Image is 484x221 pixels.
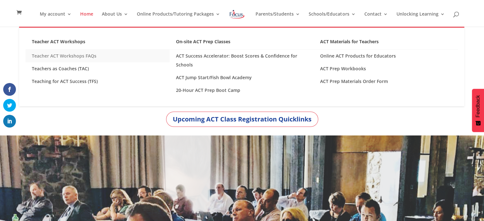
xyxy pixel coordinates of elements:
[170,71,314,84] a: ACT Jump Start/Fish Bowl Academy
[309,12,355,27] a: Schools/Educators
[166,112,318,127] a: Upcoming ACT Class Registration Quicklinks
[314,75,458,88] a: ACT Prep Materials Order Form
[170,50,314,71] a: ACT Success Accelerator: Boost Scores & Confidence for Schools
[25,37,170,50] a: Teacher ACT Workshops
[396,12,445,27] a: Unlocking Learning
[256,12,300,27] a: Parents/Students
[80,12,93,27] a: Home
[25,50,170,62] a: Teacher ACT Workshops FAQs
[314,50,458,62] a: Online ACT Products for Educators
[137,12,220,27] a: Online Products/Tutoring Packages
[25,75,170,88] a: Teaching for ACT Success (TFS)
[229,9,245,20] img: Focus on Learning
[475,95,481,117] span: Feedback
[170,84,314,97] a: 20-Hour ACT Prep Boot Camp
[364,12,388,27] a: Contact
[40,12,72,27] a: My account
[314,62,458,75] a: ACT Prep Workbooks
[25,62,170,75] a: Teachers as Coaches (TAC)
[170,37,314,50] a: On-site ACT Prep Classes
[472,89,484,132] button: Feedback - Show survey
[314,37,458,50] a: ACT Materials for Teachers
[102,12,128,27] a: About Us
